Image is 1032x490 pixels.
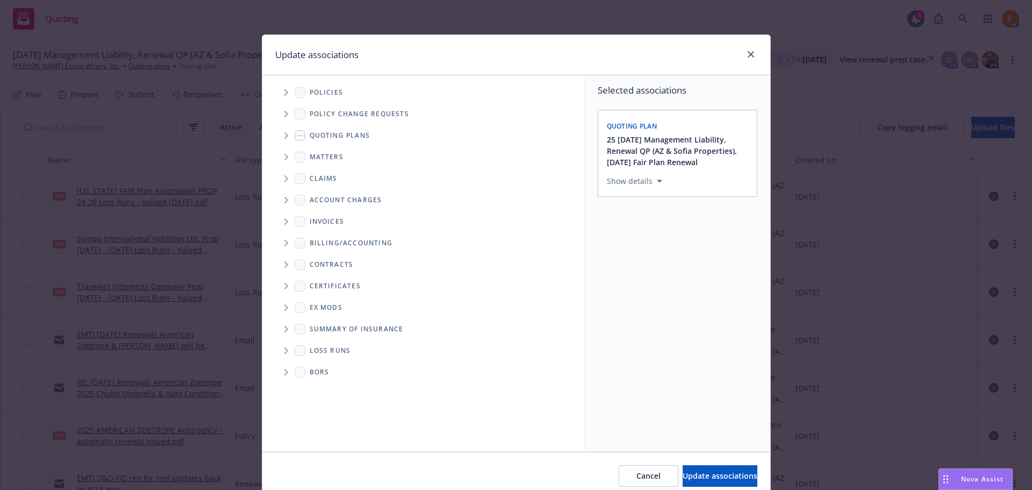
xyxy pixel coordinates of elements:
[275,48,359,62] h1: Update associations
[262,82,584,232] div: Tree Example
[607,122,657,131] span: Quoting plan
[607,134,750,168] button: 25 [DATE] Management Liability, Renewal QP (AZ & Sofia Properties), [DATE] Fair Plan Renewal
[310,197,382,203] span: Account charges
[938,468,1013,490] button: Nova Assist
[636,471,661,481] span: Cancel
[961,474,1004,484] span: Nova Assist
[310,240,393,246] span: Billing/Accounting
[262,232,584,383] div: Folder Tree Example
[310,283,361,289] span: Certificates
[939,469,952,489] div: Drag to move
[310,175,338,182] span: Claims
[603,175,666,188] button: Show details
[598,84,757,97] span: Selected associations
[310,326,404,332] span: Summary of insurance
[310,111,409,117] span: Policy change requests
[310,261,354,268] span: Contracts
[310,154,343,160] span: Matters
[683,465,757,487] button: Update associations
[310,132,370,139] span: Quoting plans
[683,471,757,481] span: Update associations
[310,89,343,96] span: Policies
[310,347,351,354] span: Loss Runs
[310,218,345,225] span: Invoices
[744,48,757,61] a: close
[310,304,342,311] span: Ex Mods
[619,465,678,487] button: Cancel
[310,369,329,375] span: BORs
